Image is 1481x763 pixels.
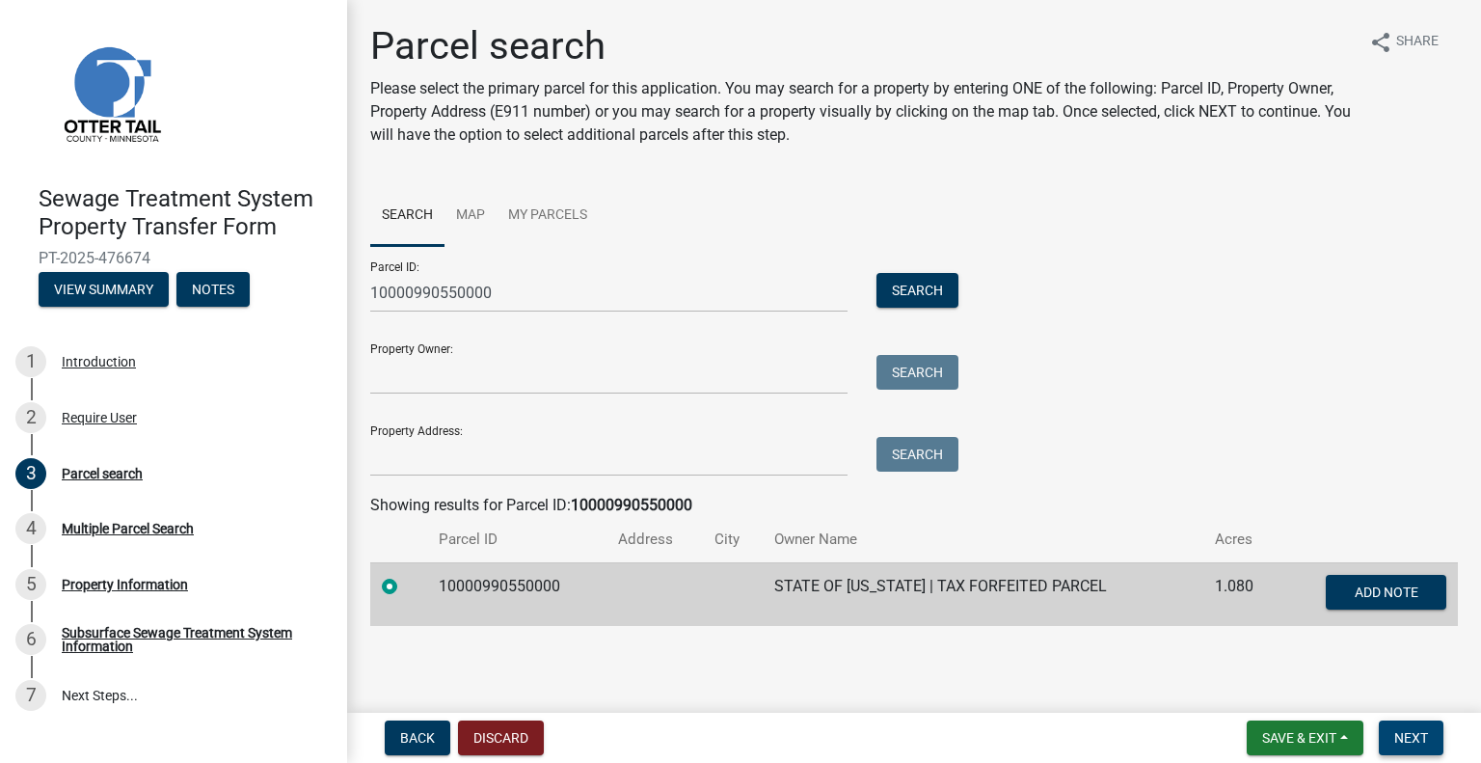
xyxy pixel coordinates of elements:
[15,513,46,544] div: 4
[427,517,606,562] th: Parcel ID
[458,721,544,755] button: Discard
[1396,31,1439,54] span: Share
[62,578,188,591] div: Property Information
[703,517,763,562] th: City
[1354,584,1417,599] span: Add Note
[370,77,1354,147] p: Please select the primary parcel for this application. You may search for a property by entering ...
[39,272,169,307] button: View Summary
[876,437,958,472] button: Search
[1203,517,1279,562] th: Acres
[62,355,136,368] div: Introduction
[62,467,143,480] div: Parcel search
[39,20,183,165] img: Otter Tail County, Minnesota
[444,185,497,247] a: Map
[1203,562,1279,626] td: 1.080
[62,626,316,653] div: Subsurface Sewage Treatment System Information
[1354,23,1454,61] button: shareShare
[1369,31,1392,54] i: share
[763,562,1203,626] td: STATE OF [US_STATE] | TAX FORFEITED PARCEL
[606,517,703,562] th: Address
[427,562,606,626] td: 10000990550000
[1326,575,1446,610] button: Add Note
[571,496,692,514] strong: 10000990550000
[385,721,450,755] button: Back
[1394,730,1428,746] span: Next
[1262,730,1336,746] span: Save & Exit
[62,522,194,535] div: Multiple Parcel Search
[15,346,46,377] div: 1
[39,283,169,298] wm-modal-confirm: Summary
[370,494,1458,517] div: Showing results for Parcel ID:
[15,458,46,489] div: 3
[370,23,1354,69] h1: Parcel search
[15,402,46,433] div: 2
[39,185,332,241] h4: Sewage Treatment System Property Transfer Form
[15,680,46,711] div: 7
[370,185,444,247] a: Search
[15,569,46,600] div: 5
[497,185,599,247] a: My Parcels
[876,273,958,308] button: Search
[176,283,250,298] wm-modal-confirm: Notes
[15,624,46,655] div: 6
[1379,721,1443,755] button: Next
[400,730,435,746] span: Back
[176,272,250,307] button: Notes
[763,517,1203,562] th: Owner Name
[62,411,137,424] div: Require User
[1247,721,1363,755] button: Save & Exit
[39,249,309,267] span: PT-2025-476674
[876,355,958,390] button: Search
